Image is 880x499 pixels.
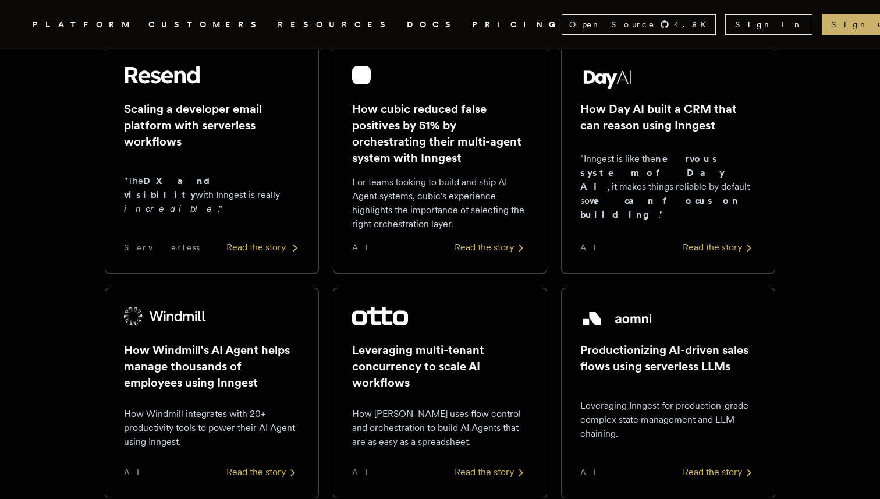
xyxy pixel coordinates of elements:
span: AI [124,466,150,478]
a: DOCS [407,17,458,32]
img: Day AI [580,66,635,89]
em: incredible [124,203,218,214]
span: AI [352,466,378,478]
p: How Windmill integrates with 20+ productivity tools to power their AI Agent using Inngest. [124,407,300,449]
a: Aomni logoProductionizing AI-driven sales flows using serverless LLMsLeveraging Inngest for produ... [561,288,775,498]
div: Read the story [455,240,528,254]
div: Read the story [226,240,300,254]
button: RESOURCES [278,17,393,32]
a: Sign In [725,14,812,35]
a: CUSTOMERS [148,17,264,32]
p: "Inngest is like the , it makes things reliable by default so ." [580,152,756,222]
span: 4.8 K [674,19,713,30]
h2: How Day AI built a CRM that can reason using Inngest [580,101,756,133]
h2: Leveraging multi-tenant concurrency to scale AI workflows [352,342,528,391]
a: Otto logoLeveraging multi-tenant concurrency to scale AI workflowsHow [PERSON_NAME] uses flow con... [333,288,547,498]
span: AI [580,242,606,253]
p: "The with Inngest is really ." [124,174,300,216]
div: Read the story [683,240,756,254]
button: PLATFORM [33,17,134,32]
strong: DX and visibility [124,175,220,200]
h2: How cubic reduced false positives by 51% by orchestrating their multi-agent system with Inngest [352,101,528,166]
img: Aomni [580,307,654,330]
img: Windmill [124,307,207,325]
span: AI [352,242,378,253]
p: Leveraging Inngest for production-grade complex state management and LLM chaining. [580,399,756,441]
img: Otto [352,307,408,325]
div: Read the story [683,465,756,479]
span: Open Source [569,19,655,30]
span: AI [580,466,606,478]
div: Read the story [226,465,300,479]
a: Day AI logoHow Day AI built a CRM that can reason using Inngest"Inngest is like thenervous system... [561,47,775,274]
a: cubic logoHow cubic reduced false positives by 51% by orchestrating their multi-agent system with... [333,47,547,274]
p: How [PERSON_NAME] uses flow control and orchestration to build AI Agents that are as easy as a sp... [352,407,528,449]
img: Resend [124,66,200,84]
a: PRICING [472,17,562,32]
p: For teams looking to build and ship AI Agent systems, cubic's experience highlights the importanc... [352,175,528,231]
strong: we can focus on building [580,195,739,220]
a: Windmill logoHow Windmill's AI Agent helps manage thousands of employees using InngestHow Windmil... [105,288,319,498]
h2: How Windmill's AI Agent helps manage thousands of employees using Inngest [124,342,300,391]
span: Serverless [124,242,200,253]
strong: nervous system of Day AI [580,153,725,192]
h2: Productionizing AI-driven sales flows using serverless LLMs [580,342,756,374]
h2: Scaling a developer email platform with serverless workflows [124,101,300,150]
img: cubic [352,66,371,84]
div: Read the story [455,465,528,479]
a: Resend logoScaling a developer email platform with serverless workflows"TheDX and visibilitywith ... [105,47,319,274]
